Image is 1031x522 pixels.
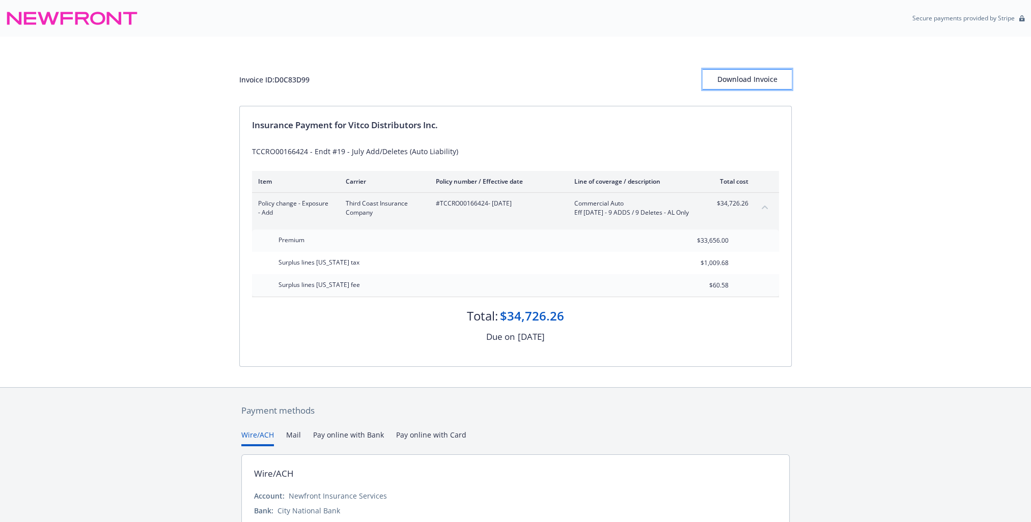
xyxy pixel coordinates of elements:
[278,258,359,267] span: Surplus lines [US_STATE] tax
[346,199,420,217] span: Third Coast Insurance Company
[757,199,773,215] button: collapse content
[668,233,735,248] input: 0.00
[286,429,301,446] button: Mail
[703,69,792,90] button: Download Invoice
[241,404,790,417] div: Payment methods
[258,199,329,217] span: Policy change - Exposure - Add
[467,307,498,325] div: Total:
[241,429,274,446] button: Wire/ACH
[710,177,748,186] div: Total cost
[500,307,564,325] div: $34,726.26
[396,429,466,446] button: Pay online with Card
[252,146,779,157] div: TCCRO00166424 - Endt #19 - July Add/Deletes (Auto Liability)
[254,467,294,480] div: Wire/ACH
[278,236,304,244] span: Premium
[518,330,545,343] div: [DATE]
[668,255,735,271] input: 0.00
[668,278,735,293] input: 0.00
[703,70,792,89] div: Download Invoice
[277,505,340,516] div: City National Bank
[239,74,310,85] div: Invoice ID: D0C83D99
[574,199,694,217] span: Commercial AutoEff [DATE] - 9 ADDS / 9 Deletes - AL Only
[252,193,779,223] div: Policy change - Exposure - AddThird Coast Insurance Company#TCCRO00166424- [DATE]Commercial AutoE...
[346,177,420,186] div: Carrier
[313,429,384,446] button: Pay online with Bank
[486,330,515,343] div: Due on
[574,208,694,217] span: Eff [DATE] - 9 ADDS / 9 Deletes - AL Only
[574,199,694,208] span: Commercial Auto
[710,199,748,208] span: $34,726.26
[289,490,387,501] div: Newfront Insurance Services
[574,177,694,186] div: Line of coverage / description
[436,177,558,186] div: Policy number / Effective date
[254,490,285,501] div: Account:
[258,177,329,186] div: Item
[912,14,1015,22] p: Secure payments provided by Stripe
[278,280,360,289] span: Surplus lines [US_STATE] fee
[436,199,558,208] span: #TCCRO00166424 - [DATE]
[254,505,273,516] div: Bank:
[252,119,779,132] div: Insurance Payment for Vitco Distributors Inc.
